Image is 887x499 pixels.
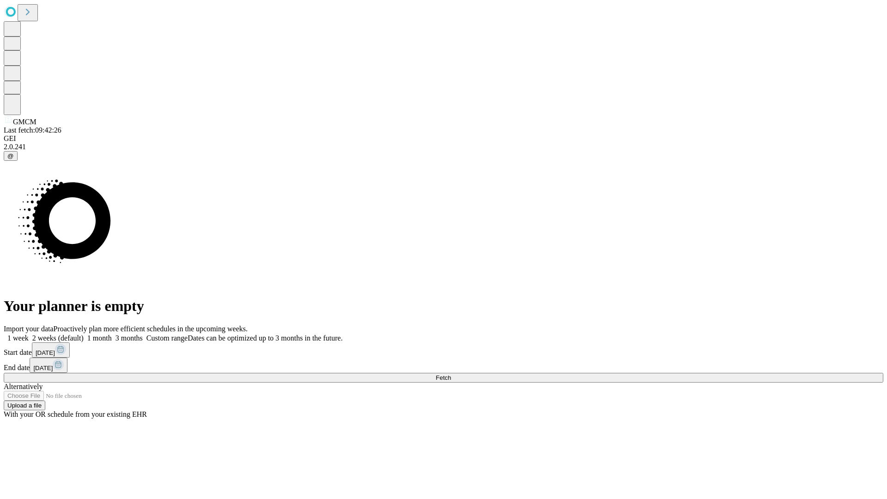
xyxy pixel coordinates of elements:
[33,365,53,371] span: [DATE]
[36,349,55,356] span: [DATE]
[13,118,36,126] span: GMCM
[7,152,14,159] span: @
[115,334,143,342] span: 3 months
[188,334,342,342] span: Dates can be optimized up to 3 months in the future.
[32,334,84,342] span: 2 weeks (default)
[4,373,883,383] button: Fetch
[4,151,18,161] button: @
[54,325,248,333] span: Proactively plan more efficient schedules in the upcoming weeks.
[4,410,147,418] span: With your OR schedule from your existing EHR
[4,325,54,333] span: Import your data
[4,383,43,390] span: Alternatively
[436,374,451,381] span: Fetch
[4,143,883,151] div: 2.0.241
[7,334,29,342] span: 1 week
[4,126,61,134] span: Last fetch: 09:42:26
[4,358,883,373] div: End date
[87,334,112,342] span: 1 month
[4,342,883,358] div: Start date
[4,134,883,143] div: GEI
[30,358,67,373] button: [DATE]
[4,298,883,315] h1: Your planner is empty
[32,342,70,358] button: [DATE]
[4,401,45,410] button: Upload a file
[146,334,188,342] span: Custom range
